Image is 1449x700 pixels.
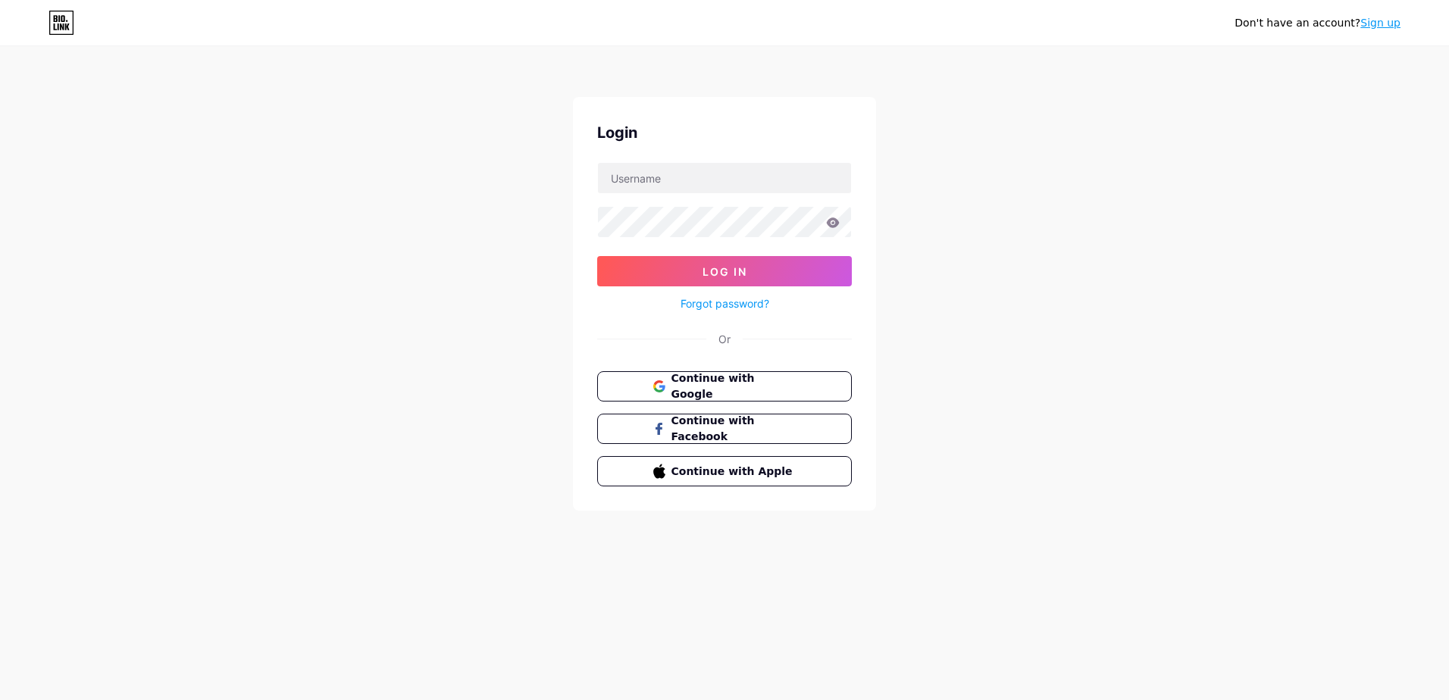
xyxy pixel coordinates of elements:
span: Continue with Facebook [671,413,796,445]
span: Log In [703,265,747,278]
div: Don't have an account? [1235,15,1400,31]
a: Forgot password? [681,295,769,311]
button: Continue with Apple [597,456,852,486]
button: Log In [597,256,852,286]
a: Sign up [1360,17,1400,29]
span: Continue with Apple [671,464,796,480]
div: Login [597,121,852,144]
div: Or [718,331,731,347]
button: Continue with Facebook [597,414,852,444]
input: Username [598,163,851,193]
span: Continue with Google [671,370,796,402]
button: Continue with Google [597,371,852,402]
